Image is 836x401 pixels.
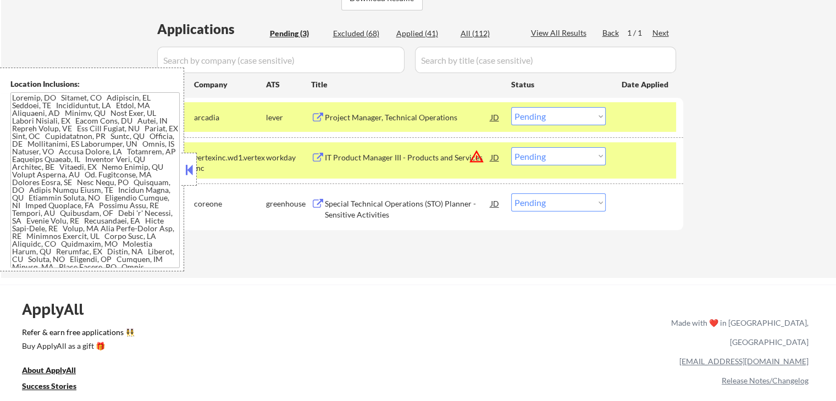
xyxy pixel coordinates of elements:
[602,27,620,38] div: Back
[511,74,606,94] div: Status
[652,27,670,38] div: Next
[311,79,501,90] div: Title
[22,380,91,394] a: Success Stories
[667,313,809,352] div: Made with ❤️ in [GEOGRAPHIC_DATA], [GEOGRAPHIC_DATA]
[10,79,180,90] div: Location Inclusions:
[325,198,491,220] div: Special Technical Operations (STO) Planner - Sensitive Activities
[469,149,484,164] button: warning_amber
[722,376,809,385] a: Release Notes/Changelog
[22,342,132,350] div: Buy ApplyAll as a gift 🎁
[325,112,491,123] div: Project Manager, Technical Operations
[461,28,516,39] div: All (112)
[194,152,266,174] div: vertexinc.wd1.vertexinc
[490,147,501,167] div: JD
[490,107,501,127] div: JD
[325,152,491,163] div: IT Product Manager III - Products and Services
[266,198,311,209] div: greenhouse
[622,79,670,90] div: Date Applied
[266,152,311,163] div: workday
[270,28,325,39] div: Pending (3)
[157,47,405,73] input: Search by company (case sensitive)
[22,340,132,354] a: Buy ApplyAll as a gift 🎁
[22,365,76,375] u: About ApplyAll
[194,79,266,90] div: Company
[22,364,91,378] a: About ApplyAll
[194,198,266,209] div: coreone
[22,328,441,340] a: Refer & earn free applications 👯‍♀️
[22,381,76,391] u: Success Stories
[415,47,676,73] input: Search by title (case sensitive)
[266,79,311,90] div: ATS
[490,193,501,213] div: JD
[22,300,96,319] div: ApplyAll
[679,357,809,366] a: [EMAIL_ADDRESS][DOMAIN_NAME]
[266,112,311,123] div: lever
[194,112,266,123] div: arcadia
[531,27,590,38] div: View All Results
[157,23,266,36] div: Applications
[333,28,388,39] div: Excluded (68)
[396,28,451,39] div: Applied (41)
[627,27,652,38] div: 1 / 1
